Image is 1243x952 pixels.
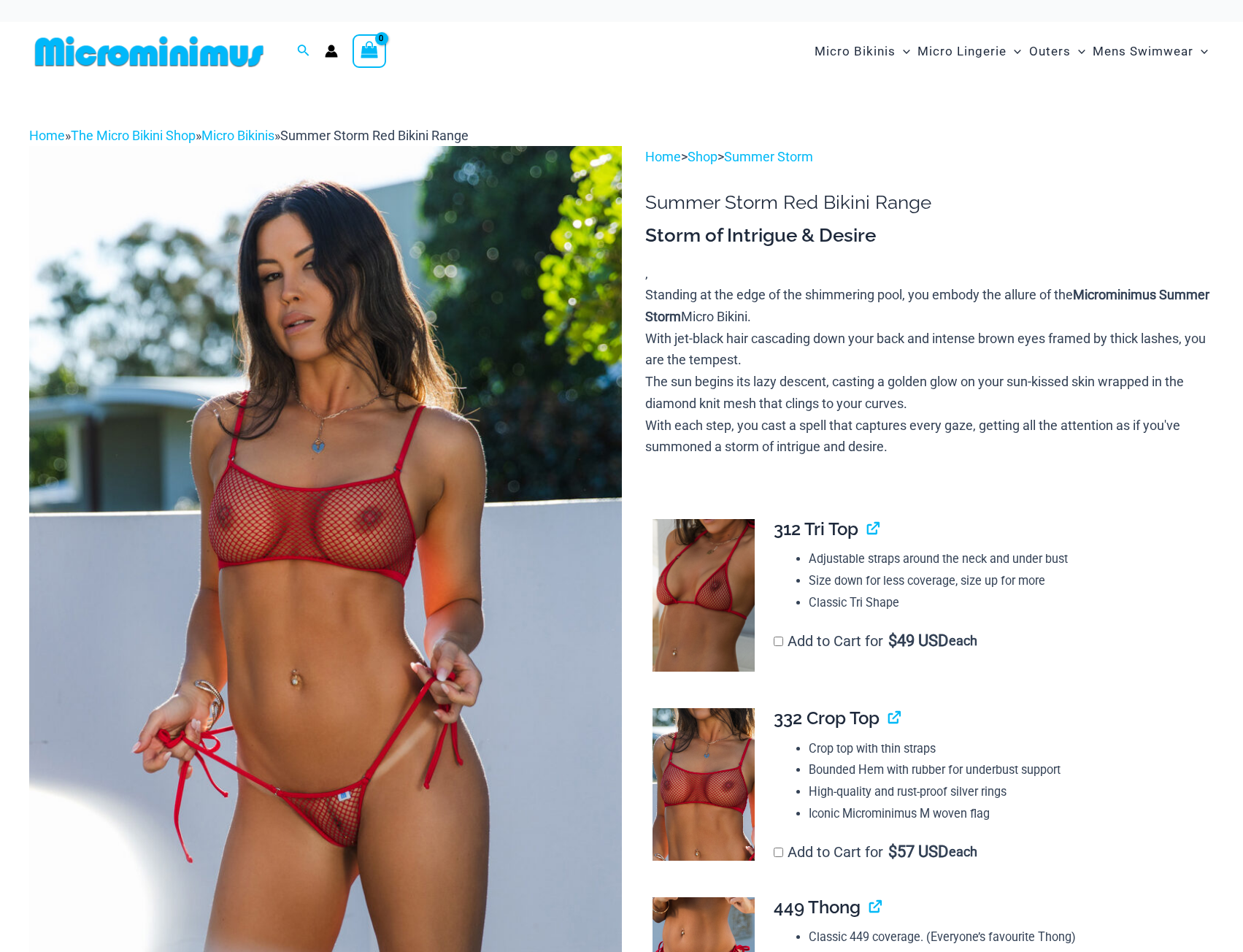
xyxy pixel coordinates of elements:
li: Classic Tri Shape [809,592,1201,614]
li: Size down for less coverage, size up for more [809,570,1201,592]
span: Menu Toggle [1071,33,1085,70]
a: Micro BikinisMenu ToggleMenu Toggle [811,29,914,74]
input: Add to Cart for$57 USD each [774,848,783,857]
span: each [949,634,977,648]
p: Standing at the edge of the shimmering pool, you embody the allure of the Micro Bikini. With jet-... [645,284,1214,458]
span: Micro Lingerie [917,33,1007,70]
img: MM SHOP LOGO FLAT [29,35,269,68]
a: Summer Storm [724,149,813,164]
h3: Storm of Intrigue & Desire [645,223,1214,248]
li: Iconic Microminimus M woven flag [809,803,1201,825]
span: 449 Thong [774,897,861,918]
a: Account icon link [325,45,338,58]
span: 312 Tri Top [774,518,858,540]
nav: Site Navigation [809,27,1214,76]
a: OutersMenu ToggleMenu Toggle [1025,29,1089,74]
p: > > [645,146,1214,168]
span: Menu Toggle [1193,33,1208,70]
img: Summer Storm Red 332 Crop Top [653,708,755,861]
a: Home [645,149,681,164]
li: Adjustable straps around the neck and under bust [809,548,1201,570]
li: Classic 449 coverage. (Everyone’s favourite Thong) [809,926,1201,948]
span: Summer Storm Red Bikini Range [280,128,469,143]
span: Outers [1029,33,1071,70]
a: Micro LingerieMenu ToggleMenu Toggle [914,29,1025,74]
img: Summer Storm Red 312 Tri Top [653,519,755,672]
label: Add to Cart for [774,632,978,650]
span: each [949,845,977,859]
a: Micro Bikinis [201,128,274,143]
li: Bounded Hem with rubber for underbust support [809,759,1201,781]
span: Menu Toggle [1007,33,1021,70]
b: Microminimus Summer Storm [645,287,1209,324]
div: , [645,223,1214,458]
li: Crop top with thin straps [809,738,1201,760]
h1: Summer Storm Red Bikini Range [645,191,1214,214]
a: View Shopping Cart, empty [353,34,386,68]
label: Add to Cart for [774,843,978,861]
span: Mens Swimwear [1093,33,1193,70]
li: High-quality and rust-proof silver rings [809,781,1201,803]
a: Mens SwimwearMenu ToggleMenu Toggle [1089,29,1212,74]
input: Add to Cart for$49 USD each [774,637,783,646]
span: 332 Crop Top [774,707,880,729]
span: 57 USD [888,845,948,859]
a: The Micro Bikini Shop [71,128,196,143]
a: Search icon link [297,42,310,61]
span: 49 USD [888,634,948,648]
a: Home [29,128,65,143]
a: Shop [688,149,717,164]
span: » » » [29,128,469,143]
span: $ [888,842,897,861]
span: Menu Toggle [896,33,910,70]
span: Micro Bikinis [815,33,896,70]
span: $ [888,632,897,650]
